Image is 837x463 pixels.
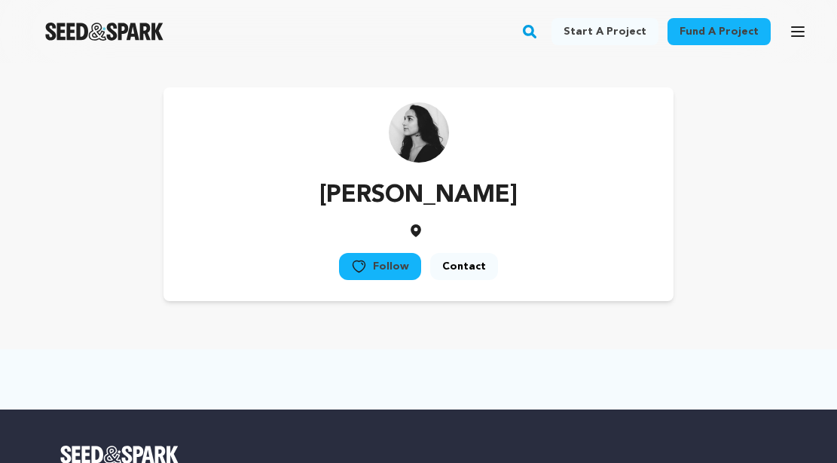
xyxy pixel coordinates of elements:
a: Follow [339,253,421,280]
a: Fund a project [667,18,771,45]
p: [PERSON_NAME] [319,178,518,214]
a: Seed&Spark Homepage [45,23,163,41]
img: https://seedandspark-static.s3.us-east-2.amazonaws.com/images/User/002/047/686/medium/c65b91481b3... [389,102,449,163]
a: Start a project [551,18,658,45]
img: Seed&Spark Logo Dark Mode [45,23,163,41]
a: Contact [430,253,498,280]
